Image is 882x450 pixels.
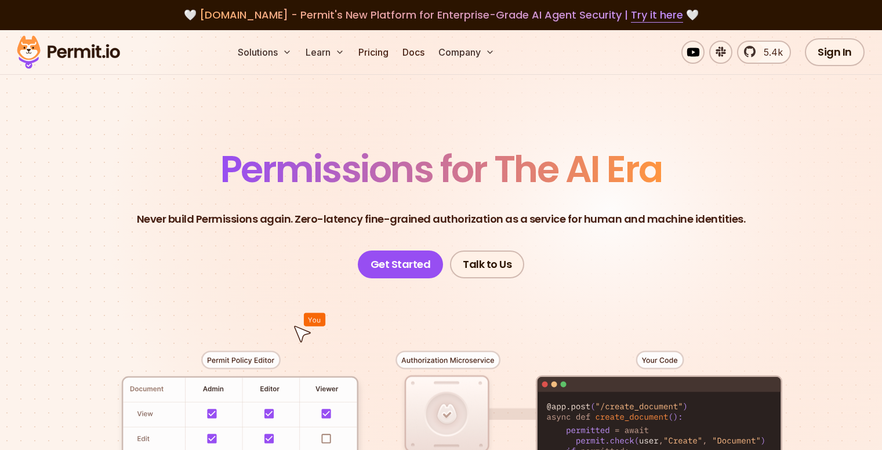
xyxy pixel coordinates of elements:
span: Permissions for The AI Era [220,143,662,195]
span: 5.4k [757,45,783,59]
a: Sign In [805,38,865,66]
a: Get Started [358,251,444,278]
a: Talk to Us [450,251,524,278]
span: [DOMAIN_NAME] - Permit's New Platform for Enterprise-Grade AI Agent Security | [199,8,683,22]
a: Try it here [631,8,683,23]
p: Never build Permissions again. Zero-latency fine-grained authorization as a service for human and... [137,211,746,227]
a: 5.4k [737,41,791,64]
button: Company [434,41,499,64]
button: Learn [301,41,349,64]
a: Pricing [354,41,393,64]
button: Solutions [233,41,296,64]
div: 🤍 🤍 [28,7,854,23]
img: Permit logo [12,32,125,72]
a: Docs [398,41,429,64]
